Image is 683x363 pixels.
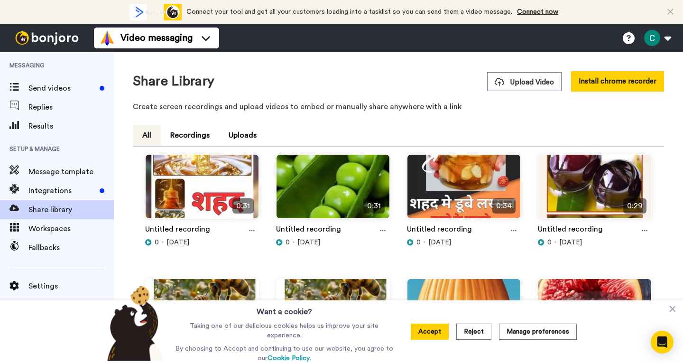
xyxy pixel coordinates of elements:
[28,280,114,292] span: Settings
[28,166,114,177] span: Message template
[623,198,646,214] span: 0:29
[411,324,449,340] button: Accept
[286,238,290,247] span: 0
[487,72,562,91] button: Upload Video
[232,198,254,214] span: 0:31
[257,300,312,317] h3: Want a cookie?
[100,30,115,46] img: vm-color.svg
[538,223,603,238] a: Untitled recording
[173,344,396,363] p: By choosing to Accept and continuing to use our website, you agree to our .
[276,238,390,247] div: [DATE]
[99,285,169,361] img: bear-with-cookie.png
[161,125,219,146] button: Recordings
[651,331,674,354] div: Open Intercom Messenger
[571,71,664,92] button: Install chrome recorder
[146,279,258,351] img: 5c42153b-9f19-452b-b48b-edf344f50147_thumbnail_source_1757049465.jpg
[28,121,114,132] span: Results
[363,198,385,214] span: 0:31
[547,238,552,247] span: 0
[186,9,512,15] span: Connect your tool and get all your customers loading into a tasklist so you can send them a video...
[416,238,421,247] span: 0
[173,321,396,340] p: Taking one of our delicious cookies helps us improve your site experience.
[155,238,159,247] span: 0
[538,279,651,351] img: 54c3fc86-0082-484a-9af5-4e7fc5259474_thumbnail_source_1756876358.jpg
[28,204,114,215] span: Share library
[28,185,96,196] span: Integrations
[146,155,258,226] img: 48c1a97c-3846-45b4-850f-4c77c0123840_thumbnail_source_1757394906.jpg
[28,242,114,253] span: Fallbacks
[456,324,491,340] button: Reject
[120,31,193,45] span: Video messaging
[129,4,182,20] div: animation
[28,102,114,113] span: Replies
[28,83,96,94] span: Send videos
[219,125,266,146] button: Uploads
[499,324,577,340] button: Manage preferences
[407,223,472,238] a: Untitled recording
[407,155,520,226] img: 1f78384d-2e12-4b69-b2e0-ba9b153a3315_thumbnail_source_1757220888.jpg
[11,31,83,45] img: bj-logo-header-white.svg
[268,355,310,362] a: Cookie Policy
[407,238,521,247] div: [DATE]
[277,279,389,351] img: e38342d0-7350-4b6b-b490-cf029c0eabfa_thumbnail_source_1757049451.jpg
[145,238,259,247] div: [DATE]
[145,223,210,238] a: Untitled recording
[407,279,520,351] img: a782bfde-d1ad-4345-8ffc-9235c9977fed_thumbnail_source_1756963626.jpg
[276,223,341,238] a: Untitled recording
[277,155,389,226] img: 20127d5d-3b57-4bb5-a59a-eb0739c57efa_thumbnail_source_1757308828.jpg
[133,101,664,112] p: Create screen recordings and upload videos to embed or manually share anywhere with a link
[492,198,516,214] span: 0:34
[538,238,652,247] div: [DATE]
[538,155,651,226] img: 26504d73-bd82-4ac5-a62c-cc73541b60ba_thumbnail_source_1757135847.jpg
[28,223,114,234] span: Workspaces
[133,74,214,89] h1: Share Library
[495,77,554,87] span: Upload Video
[133,125,161,146] button: All
[517,9,558,15] a: Connect now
